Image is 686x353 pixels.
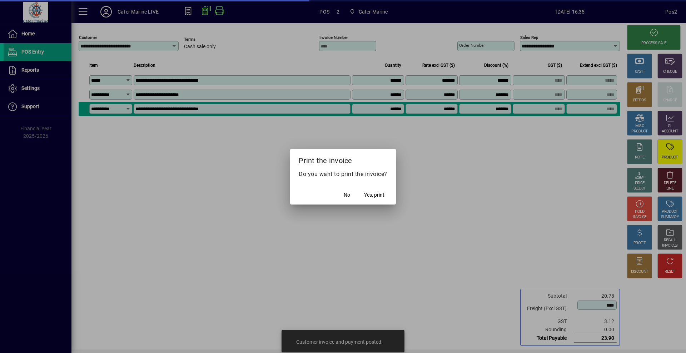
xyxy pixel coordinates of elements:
h2: Print the invoice [290,149,396,170]
p: Do you want to print the invoice? [299,170,387,178]
button: Yes, print [361,189,387,202]
span: Yes, print [364,191,384,199]
button: No [335,189,358,202]
span: No [344,191,350,199]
